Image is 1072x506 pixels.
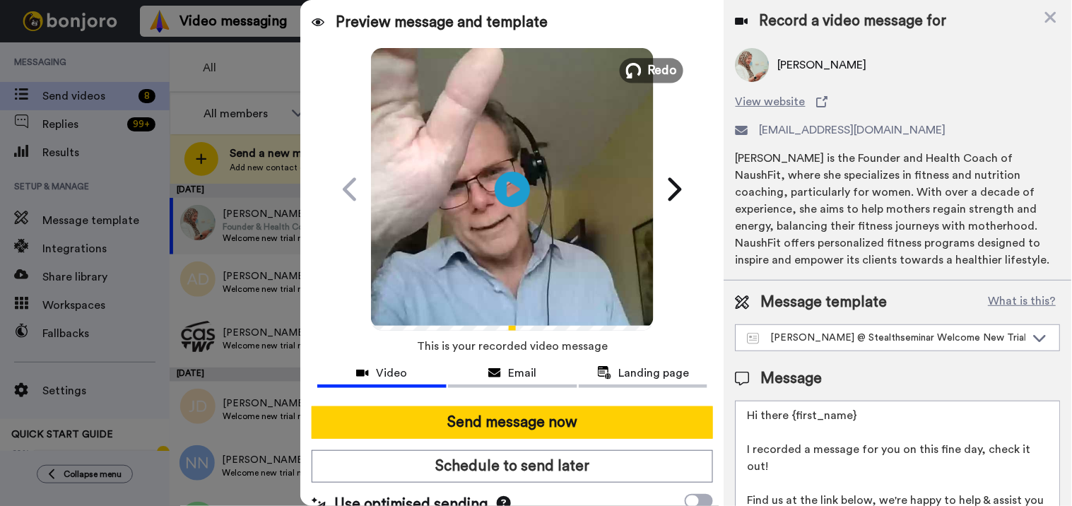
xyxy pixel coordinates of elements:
[312,406,714,439] button: Send message now
[761,368,823,389] span: Message
[508,365,536,382] span: Email
[748,333,760,344] img: Message-temps.svg
[760,122,946,139] span: [EMAIL_ADDRESS][DOMAIN_NAME]
[417,331,608,362] span: This is your recorded video message
[619,365,690,382] span: Landing page
[736,93,806,110] span: View website
[312,450,714,483] button: Schedule to send later
[748,331,1026,345] div: [PERSON_NAME] @ Stealthseminar Welcome New Trial User
[736,150,1061,269] div: [PERSON_NAME] is the Founder and Health Coach of NaushFit, where she specializes in fitness and n...
[761,292,888,313] span: Message template
[984,292,1061,313] button: What is this?
[376,365,407,382] span: Video
[736,93,1061,110] a: View website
